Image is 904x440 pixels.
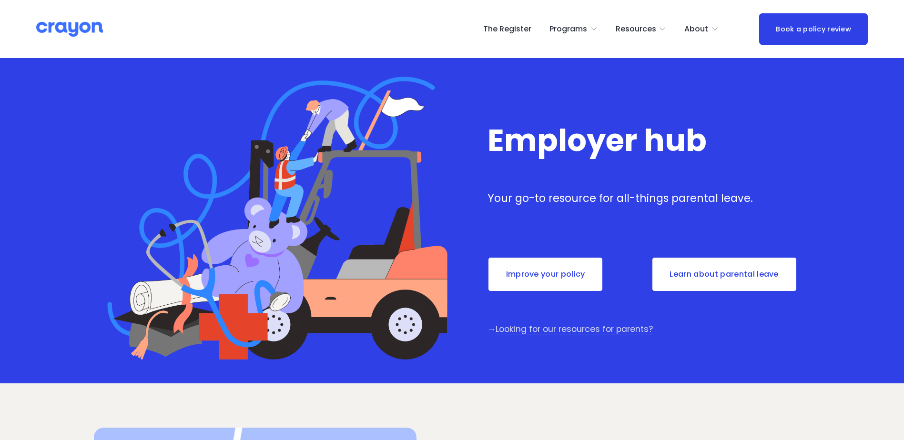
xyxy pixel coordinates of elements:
[483,21,531,37] a: The Register
[488,257,604,292] a: Improve your policy
[36,21,103,38] img: Crayon
[684,21,719,37] a: folder dropdown
[488,190,810,207] p: Your go-to resource for all-things parental leave.
[488,323,496,335] span: →
[759,13,868,44] a: Book a policy review
[616,21,667,37] a: folder dropdown
[616,22,656,36] span: Resources
[651,257,797,292] a: Learn about parental leave
[496,323,653,335] a: Looking for our resources for parents?
[549,22,587,36] span: Programs
[488,124,810,157] h1: Employer hub
[549,21,598,37] a: folder dropdown
[684,22,708,36] span: About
